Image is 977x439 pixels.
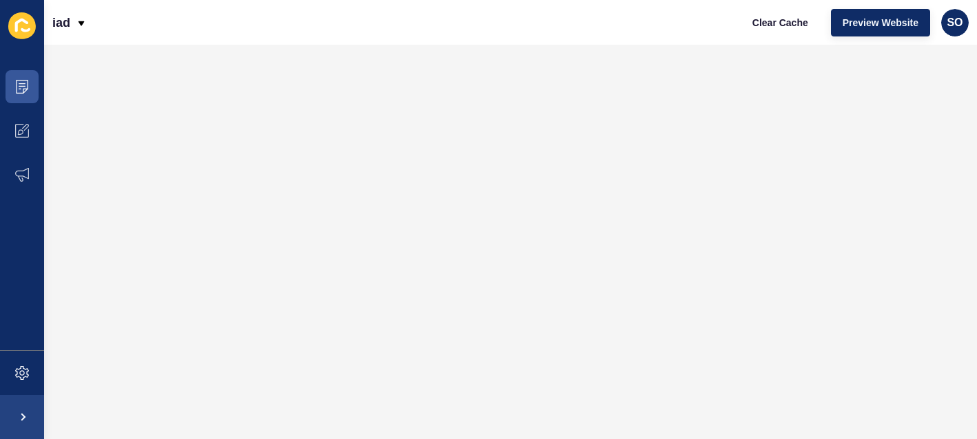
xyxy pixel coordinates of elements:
[843,16,918,30] span: Preview Website
[752,16,808,30] span: Clear Cache
[831,9,930,36] button: Preview Website
[947,16,963,30] span: SO
[741,9,820,36] button: Clear Cache
[52,6,70,40] p: iad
